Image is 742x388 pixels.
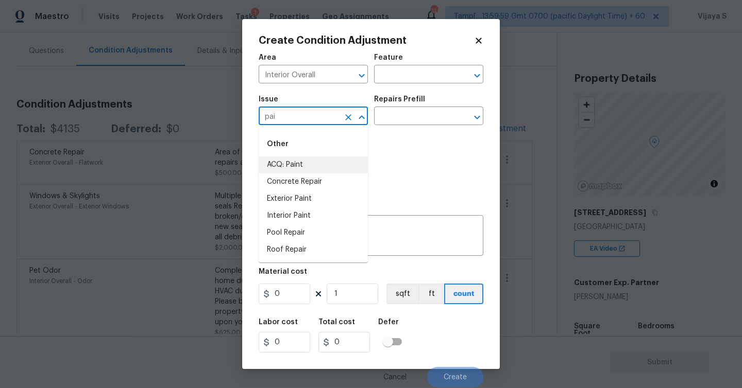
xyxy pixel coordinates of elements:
[444,284,483,304] button: count
[259,36,474,46] h2: Create Condition Adjustment
[259,319,298,326] h5: Labor cost
[259,132,368,156] div: Other
[383,374,407,381] span: Cancel
[341,110,356,125] button: Clear
[259,207,368,224] li: Interior Paint
[259,241,368,258] li: Roof Repair
[418,284,444,304] button: ft
[374,54,403,61] h5: Feature
[470,110,484,125] button: Open
[259,96,278,103] h5: Issue
[355,68,369,83] button: Open
[259,268,307,275] h5: Material cost
[367,367,423,387] button: Cancel
[386,284,418,304] button: sqft
[259,54,276,61] h5: Area
[378,319,399,326] h5: Defer
[259,224,368,241] li: Pool Repair
[374,96,425,103] h5: Repairs Prefill
[318,319,355,326] h5: Total cost
[355,110,369,125] button: Close
[259,190,368,207] li: Exterior Paint
[444,374,467,381] span: Create
[259,173,368,190] li: Concrete Repair
[259,156,368,173] li: ACQ: Paint
[427,367,483,387] button: Create
[470,68,484,83] button: Open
